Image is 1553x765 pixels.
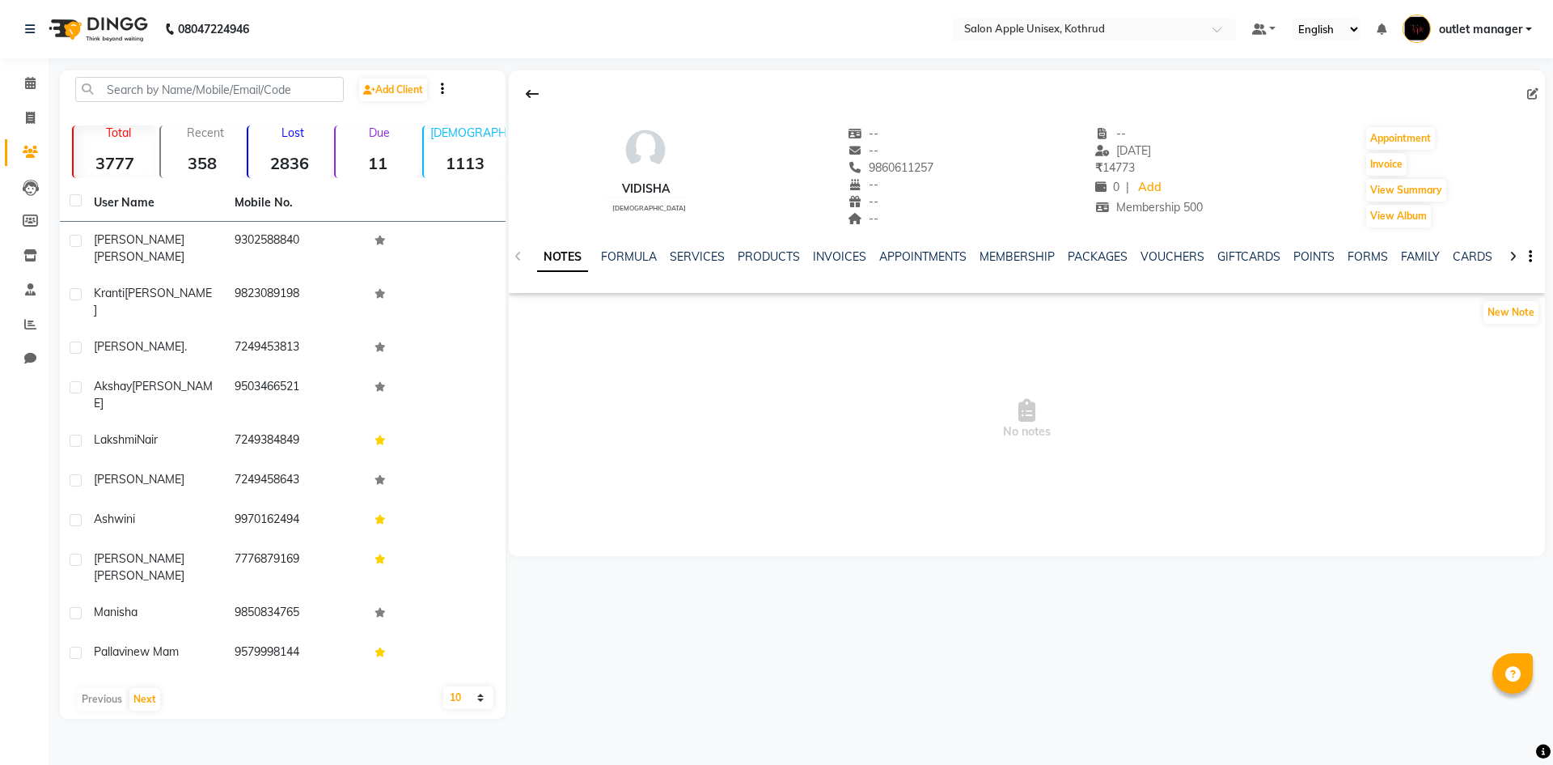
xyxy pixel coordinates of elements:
span: Manisha [94,605,138,619]
strong: 11 [336,153,418,173]
td: 7776879169 [225,541,366,594]
div: Vidisha [606,181,686,198]
span: -- [848,126,878,141]
span: . [184,339,187,354]
a: PRODUCTS [738,249,800,264]
td: 9823089198 [225,275,366,329]
button: View Summary [1366,179,1446,202]
td: 9850834765 [225,594,366,634]
span: ₹ [1095,160,1102,175]
span: [DATE] [1095,143,1151,158]
a: SERVICES [670,249,725,264]
p: Lost [255,125,331,140]
p: [DEMOGRAPHIC_DATA] [430,125,506,140]
p: Recent [167,125,243,140]
span: -- [848,177,878,192]
img: outlet manager [1403,15,1431,43]
span: Lakshmi [94,432,137,447]
a: Add Client [359,79,427,101]
td: 9302588840 [225,222,366,275]
span: [PERSON_NAME] [94,232,184,247]
button: Next [129,688,160,711]
span: [PERSON_NAME] [94,472,184,487]
span: Membership 500 [1095,200,1203,215]
span: -- [848,143,878,158]
span: No notes [509,338,1545,500]
a: Add [1136,176,1164,199]
span: outlet manager [1439,21,1522,38]
td: 9579998144 [225,634,366,674]
p: Due [339,125,418,140]
button: Invoice [1366,153,1407,176]
a: MEMBERSHIP [980,249,1055,264]
span: [PERSON_NAME] [94,551,184,566]
b: 08047224946 [178,6,249,52]
span: [PERSON_NAME] [94,339,184,354]
a: APPOINTMENTS [879,249,967,264]
a: INVOICES [813,249,866,264]
a: PACKAGES [1068,249,1128,264]
strong: 3777 [74,153,156,173]
span: | [1126,179,1129,196]
a: GIFTCARDS [1217,249,1280,264]
strong: 2836 [248,153,331,173]
p: Total [80,125,156,140]
img: avatar [621,125,670,174]
img: logo [41,6,152,52]
span: akshay [94,379,132,393]
span: [DEMOGRAPHIC_DATA] [612,204,686,212]
th: User Name [84,185,225,222]
span: Nair [137,432,158,447]
span: [PERSON_NAME] [94,379,213,410]
strong: 358 [161,153,243,173]
a: FAMILY [1401,249,1440,264]
td: 7249453813 [225,329,366,368]
strong: 1113 [424,153,506,173]
input: Search by Name/Mobile/Email/Code [75,77,344,102]
a: FORMS [1348,249,1388,264]
button: Appointment [1366,127,1435,150]
button: New Note [1483,301,1538,324]
span: -- [1095,126,1126,141]
span: [PERSON_NAME] [94,568,184,583]
span: -- [848,194,878,209]
span: 9860611257 [848,160,933,175]
a: VOUCHERS [1140,249,1204,264]
a: POINTS [1293,249,1335,264]
span: -- [848,211,878,226]
span: [PERSON_NAME] [94,286,212,317]
span: [PERSON_NAME] [94,249,184,264]
td: 9970162494 [225,501,366,541]
button: View Album [1366,205,1431,227]
th: Mobile No. [225,185,366,222]
span: 0 [1095,180,1119,194]
td: 9503466521 [225,368,366,422]
a: FORMULA [601,249,657,264]
span: pallavi [94,644,127,659]
td: 7249384849 [225,422,366,461]
td: 7249458643 [225,461,366,501]
span: Kranti [94,286,125,300]
span: new mam [127,644,179,659]
span: 14773 [1095,160,1135,175]
a: CARDS [1453,249,1492,264]
div: Back to Client [515,79,549,109]
a: NOTES [537,243,588,272]
span: ashwini [94,512,135,526]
